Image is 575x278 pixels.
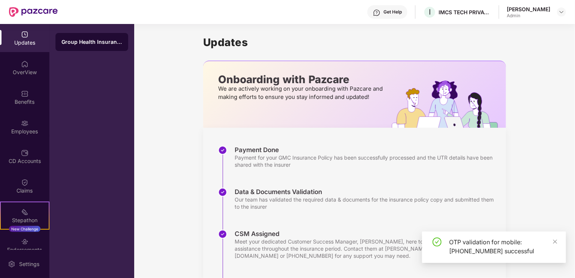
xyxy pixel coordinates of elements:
[449,238,557,256] div: OTP validation for mobile: [PHONE_NUMBER] successful
[61,38,122,46] div: Group Health Insurance
[21,149,28,157] img: svg+xml;base64,PHN2ZyBpZD0iQ0RfQWNjb3VudHMiIGRhdGEtbmFtZT0iQ0QgQWNjb3VudHMiIHhtbG5zPSJodHRwOi8vd3...
[392,81,506,128] img: hrOnboarding
[218,146,227,155] img: svg+xml;base64,PHN2ZyBpZD0iU3RlcC1Eb25lLTMyeDMyIiB4bWxucz0iaHR0cDovL3d3dy53My5vcmcvMjAwMC9zdmciIH...
[21,179,28,186] img: svg+xml;base64,PHN2ZyBpZD0iQ2xhaW0iIHhtbG5zPSJodHRwOi8vd3d3LnczLm9yZy8yMDAwL3N2ZyIgd2lkdGg9IjIwIi...
[439,9,491,16] div: IMCS TECH PRIVATE LIMITED
[218,188,227,197] img: svg+xml;base64,PHN2ZyBpZD0iU3RlcC1Eb25lLTMyeDMyIiB4bWxucz0iaHR0cDovL3d3dy53My5vcmcvMjAwMC9zdmciIH...
[429,7,431,16] span: I
[203,36,506,49] h1: Updates
[218,230,227,239] img: svg+xml;base64,PHN2ZyBpZD0iU3RlcC1Eb25lLTMyeDMyIiB4bWxucz0iaHR0cDovL3d3dy53My5vcmcvMjAwMC9zdmciIH...
[235,230,499,238] div: CSM Assigned
[21,31,28,38] img: svg+xml;base64,PHN2ZyBpZD0iVXBkYXRlZCIgeG1sbnM9Imh0dHA6Ly93d3cudzMub3JnLzIwMDAvc3ZnIiB3aWR0aD0iMj...
[383,9,402,15] div: Get Help
[373,9,380,16] img: svg+xml;base64,PHN2ZyBpZD0iSGVscC0zMngzMiIgeG1sbnM9Imh0dHA6Ly93d3cudzMub3JnLzIwMDAvc3ZnIiB3aWR0aD...
[559,9,565,15] img: svg+xml;base64,PHN2ZyBpZD0iRHJvcGRvd24tMzJ4MzIiIHhtbG5zPSJodHRwOi8vd3d3LnczLm9yZy8yMDAwL3N2ZyIgd2...
[507,6,550,13] div: [PERSON_NAME]
[507,13,550,19] div: Admin
[235,196,499,210] div: Our team has validated the required data & documents for the insurance policy copy and submitted ...
[9,7,58,17] img: New Pazcare Logo
[21,120,28,127] img: svg+xml;base64,PHN2ZyBpZD0iRW1wbG95ZWVzIiB4bWxucz0iaHR0cDovL3d3dy53My5vcmcvMjAwMC9zdmciIHdpZHRoPS...
[218,85,385,101] p: We are actively working on your onboarding with Pazcare and making efforts to ensure you stay inf...
[1,217,49,224] div: Stepathon
[433,238,442,247] span: check-circle
[553,239,558,244] span: close
[235,154,499,168] div: Payment for your GMC Insurance Policy has been successfully processed and the UTR details have be...
[17,260,42,268] div: Settings
[9,226,40,232] div: New Challenge
[218,76,385,83] p: Onboarding with Pazcare
[21,208,28,216] img: svg+xml;base64,PHN2ZyB4bWxucz0iaHR0cDovL3d3dy53My5vcmcvMjAwMC9zdmciIHdpZHRoPSIyMSIgaGVpZ2h0PSIyMC...
[21,90,28,97] img: svg+xml;base64,PHN2ZyBpZD0iQmVuZWZpdHMiIHhtbG5zPSJodHRwOi8vd3d3LnczLm9yZy8yMDAwL3N2ZyIgd2lkdGg9Ij...
[21,60,28,68] img: svg+xml;base64,PHN2ZyBpZD0iSG9tZSIgeG1sbnM9Imh0dHA6Ly93d3cudzMub3JnLzIwMDAvc3ZnIiB3aWR0aD0iMjAiIG...
[8,260,15,268] img: svg+xml;base64,PHN2ZyBpZD0iU2V0dGluZy0yMHgyMCIgeG1sbnM9Imh0dHA6Ly93d3cudzMub3JnLzIwMDAvc3ZnIiB3aW...
[235,146,499,154] div: Payment Done
[21,238,28,245] img: svg+xml;base64,PHN2ZyBpZD0iRW5kb3JzZW1lbnRzIiB4bWxucz0iaHR0cDovL3d3dy53My5vcmcvMjAwMC9zdmciIHdpZH...
[235,188,499,196] div: Data & Documents Validation
[235,238,499,259] div: Meet your dedicated Customer Success Manager, [PERSON_NAME], here to provide updates and assistan...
